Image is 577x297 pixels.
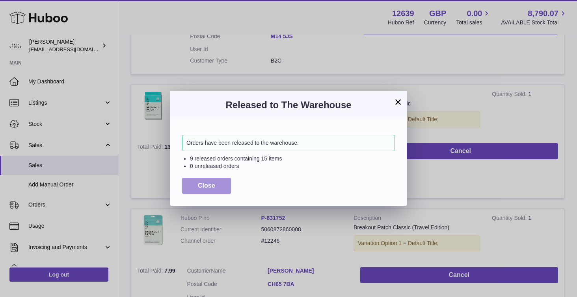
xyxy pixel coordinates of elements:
[198,182,215,189] span: Close
[182,135,395,151] div: Orders have been released to the warehouse.
[182,178,231,194] button: Close
[182,99,395,111] h3: Released to The Warehouse
[190,155,395,162] li: 9 released orders containing 15 items
[393,97,403,107] button: ×
[190,162,395,170] li: 0 unreleased orders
